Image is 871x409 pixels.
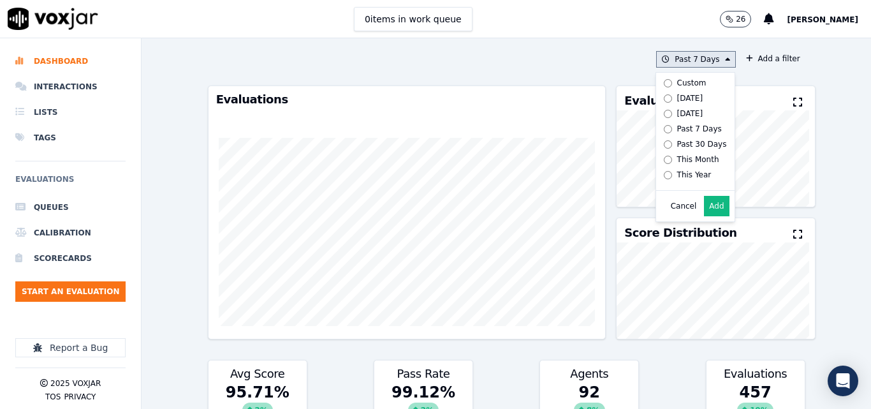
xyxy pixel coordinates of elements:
[15,195,126,220] a: Queues
[64,392,96,402] button: Privacy
[15,74,126,100] a: Interactions
[656,51,735,68] button: Past 7 Days Custom [DATE] [DATE] Past 7 Days Past 30 Days This Month This Year Cancel Add
[382,368,465,380] h3: Pass Rate
[828,366,858,396] div: Open Intercom Messenger
[216,368,299,380] h3: Avg Score
[720,11,751,27] button: 26
[677,170,712,180] div: This Year
[677,78,706,88] div: Custom
[548,368,631,380] h3: Agents
[677,139,727,149] div: Past 30 Days
[720,11,764,27] button: 26
[624,95,690,107] h3: Evaluators
[664,125,672,133] input: Past 7 Days
[216,94,598,105] h3: Evaluations
[787,11,871,27] button: [PERSON_NAME]
[787,15,858,24] span: [PERSON_NAME]
[15,100,126,125] a: Lists
[736,14,745,24] p: 26
[50,378,101,389] p: 2025 Voxjar
[664,110,672,118] input: [DATE]
[45,392,61,402] button: TOS
[664,171,672,179] input: This Year
[15,281,126,302] button: Start an Evaluation
[677,93,703,103] div: [DATE]
[354,7,472,31] button: 0items in work queue
[664,94,672,103] input: [DATE]
[624,227,736,239] h3: Score Distribution
[15,48,126,74] a: Dashboard
[741,51,805,66] button: Add a filter
[15,338,126,357] button: Report a Bug
[664,79,672,87] input: Custom
[15,172,126,195] h6: Evaluations
[15,125,126,151] a: Tags
[677,124,722,134] div: Past 7 Days
[8,8,98,30] img: voxjar logo
[677,154,719,165] div: This Month
[677,108,703,119] div: [DATE]
[664,140,672,149] input: Past 30 Days
[671,201,697,211] button: Cancel
[15,220,126,246] a: Calibration
[664,156,672,164] input: This Month
[704,196,729,216] button: Add
[15,246,126,271] a: Scorecards
[714,368,797,380] h3: Evaluations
